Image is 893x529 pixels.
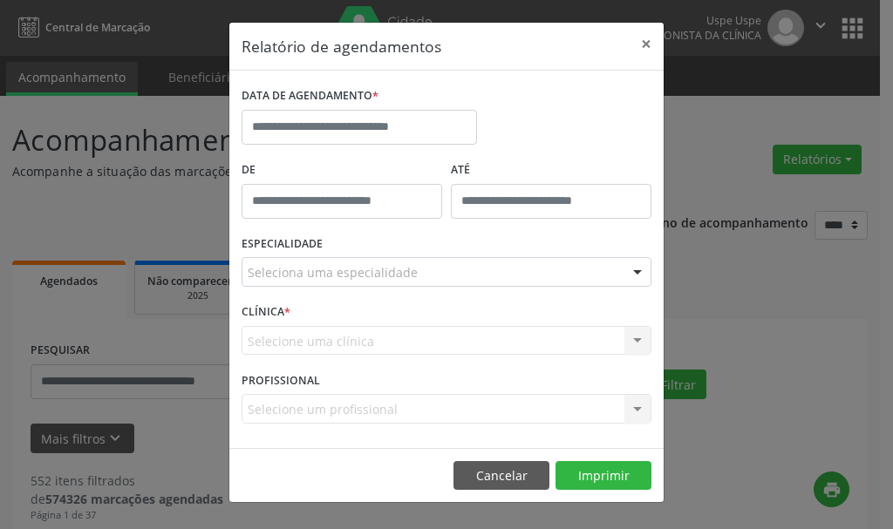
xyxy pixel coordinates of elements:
label: ATÉ [451,157,651,184]
button: Close [629,23,664,65]
label: CLÍNICA [242,299,290,326]
label: DATA DE AGENDAMENTO [242,83,378,110]
label: De [242,157,442,184]
h5: Relatório de agendamentos [242,35,441,58]
button: Cancelar [453,461,549,491]
button: Imprimir [556,461,651,491]
label: PROFISSIONAL [242,367,320,394]
span: Seleciona uma especialidade [248,263,418,281]
label: ESPECIALIDADE [242,231,323,258]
